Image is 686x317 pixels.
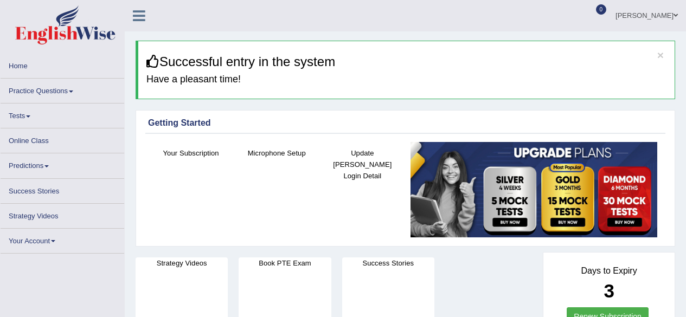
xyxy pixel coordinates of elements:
h4: Update [PERSON_NAME] Login Detail [325,147,400,182]
h4: Microphone Setup [239,147,314,159]
h4: Your Subscription [153,147,228,159]
a: Success Stories [1,179,124,200]
h4: Strategy Videos [136,257,228,269]
a: Strategy Videos [1,204,124,225]
h4: Success Stories [342,257,434,269]
h4: Have a pleasant time! [146,74,666,85]
span: 0 [596,4,607,15]
h4: Days to Expiry [555,266,663,276]
h3: Successful entry in the system [146,55,666,69]
h4: Book PTE Exam [239,257,331,269]
b: 3 [604,280,614,301]
a: Predictions [1,153,124,174]
button: × [657,49,664,61]
a: Tests [1,103,124,125]
div: Getting Started [148,117,663,130]
a: Practice Questions [1,79,124,100]
a: Your Account [1,229,124,250]
a: Online Class [1,128,124,150]
a: Home [1,54,124,75]
img: small5.jpg [411,142,657,237]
